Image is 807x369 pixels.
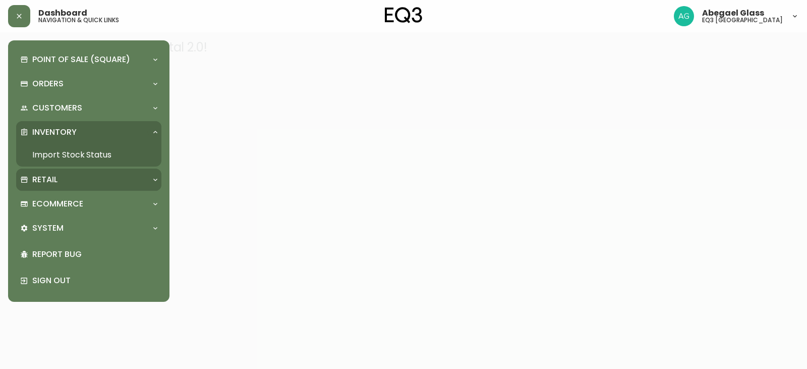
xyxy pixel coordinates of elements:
[32,223,64,234] p: System
[32,275,157,286] p: Sign Out
[16,121,161,143] div: Inventory
[16,143,161,167] a: Import Stock Status
[32,249,157,260] p: Report Bug
[16,217,161,239] div: System
[702,9,764,17] span: Abegael Glass
[702,17,783,23] h5: eq3 [GEOGRAPHIC_DATA]
[16,169,161,191] div: Retail
[32,54,130,65] p: Point of Sale (Square)
[32,174,57,185] p: Retail
[38,9,87,17] span: Dashboard
[16,241,161,268] div: Report Bug
[32,78,64,89] p: Orders
[16,97,161,119] div: Customers
[16,48,161,71] div: Point of Sale (Square)
[38,17,119,23] h5: navigation & quick links
[674,6,694,26] img: ffcb3a98c62deb47deacec1bf39f4e65
[32,127,77,138] p: Inventory
[385,7,422,23] img: logo
[32,102,82,114] p: Customers
[16,193,161,215] div: Ecommerce
[16,73,161,95] div: Orders
[32,198,83,209] p: Ecommerce
[16,268,161,294] div: Sign Out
